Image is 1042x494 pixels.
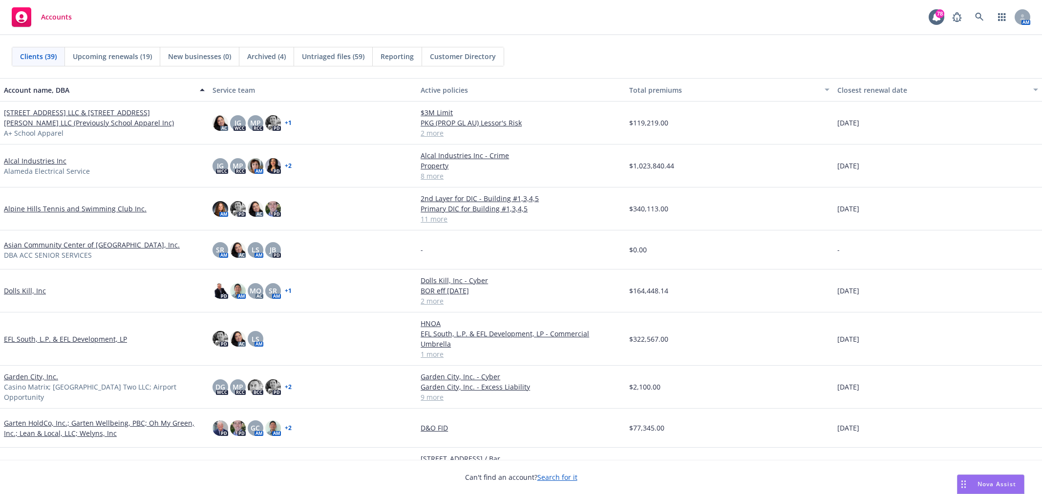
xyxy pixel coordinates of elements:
a: Alpine Hills Tennis and Swimming Club Inc. [4,204,147,214]
img: photo [265,201,281,217]
img: photo [230,242,246,258]
span: GC [251,423,260,433]
span: $77,345.00 [629,423,664,433]
span: JG [234,118,241,128]
span: [DATE] [837,161,859,171]
span: Untriaged files (59) [302,51,364,62]
a: Switch app [992,7,1012,27]
a: + 2 [285,425,292,431]
a: 2nd Layer for DIC - Building #1,3,4,5 [421,193,621,204]
img: photo [230,201,246,217]
a: EFL South, L.P. & EFL Development, LP - Commercial Umbrella [421,329,621,349]
span: Casino Matrix; [GEOGRAPHIC_DATA] Two LLC; Airport Opportunity [4,382,205,402]
a: 9 more [421,392,621,402]
button: Nova Assist [957,474,1024,494]
button: Active policies [417,78,625,102]
a: PKG (PROP GL AU) Lessor's Risk [421,118,621,128]
a: + 2 [285,163,292,169]
div: 78 [936,9,944,18]
span: MP [233,161,243,171]
img: photo [213,331,228,347]
a: Alcal Industries Inc [4,156,66,166]
a: 1 more [421,349,621,359]
span: $0.00 [629,245,647,255]
img: photo [248,379,263,395]
span: $1,023,840.44 [629,161,674,171]
img: photo [265,158,281,174]
span: Alameda Electrical Service [4,166,90,176]
span: LS [252,334,259,344]
a: D&O FID [421,423,621,433]
a: [STREET_ADDRESS] / Bar [421,453,621,464]
img: photo [230,420,246,436]
span: [DATE] [837,204,859,214]
img: photo [230,283,246,299]
img: photo [213,283,228,299]
span: [DATE] [837,118,859,128]
a: 8 more [421,171,621,181]
span: [DATE] [837,334,859,344]
span: Archived (4) [247,51,286,62]
a: [STREET_ADDRESS] LLC & [STREET_ADDRESS][PERSON_NAME] LLC (Previously School Apparel Inc) [4,107,205,128]
img: photo [248,201,263,217]
span: JG [217,161,224,171]
a: Search for it [537,473,577,482]
span: New businesses (0) [168,51,231,62]
img: photo [265,420,281,436]
a: HNOA [421,318,621,329]
button: Closest renewal date [833,78,1042,102]
span: SR [216,245,224,255]
span: Customer Directory [430,51,496,62]
span: LS [252,245,259,255]
img: photo [230,331,246,347]
a: Search [970,7,989,27]
a: Property [421,161,621,171]
span: MP [233,382,243,392]
a: 11 more [421,214,621,224]
a: Garden City, Inc. [4,371,58,382]
div: Total premiums [629,85,819,95]
span: Clients (39) [20,51,57,62]
span: DBA ACC SENIOR SERVICES [4,250,92,260]
a: + 1 [285,288,292,294]
span: MP [250,118,261,128]
span: SR [269,286,277,296]
div: Account name, DBA [4,85,194,95]
span: DG [215,382,225,392]
span: - [837,245,840,255]
a: Garten HoldCo, Inc.; Garten Wellbeing, PBC; Oh My Green, Inc.; Lean & Local, LLC; Welyns, Inc [4,418,205,438]
a: Dolls Kill, Inc - Cyber [421,275,621,286]
a: 2 more [421,296,621,306]
button: Service team [209,78,417,102]
span: Accounts [41,13,72,21]
img: photo [265,115,281,131]
img: photo [248,158,263,174]
span: $164,448.14 [629,286,668,296]
a: Report a Bug [947,7,967,27]
a: EFL South, L.P. & EFL Development, LP [4,334,127,344]
span: Can't find an account? [465,472,577,482]
img: photo [213,201,228,217]
span: [DATE] [837,286,859,296]
a: Garden City, Inc. - Excess Liability [421,382,621,392]
img: photo [213,420,228,436]
a: + 2 [285,384,292,390]
span: Reporting [381,51,414,62]
button: Total premiums [625,78,834,102]
a: Asian Community Center of [GEOGRAPHIC_DATA], Inc. [4,240,180,250]
a: Dolls Kill, Inc [4,286,46,296]
span: [DATE] [837,382,859,392]
span: $322,567.00 [629,334,668,344]
span: - [421,245,423,255]
a: + 1 [285,120,292,126]
span: A+ School Apparel [4,128,64,138]
a: Primary DIC for Building #1,3,4,5 [421,204,621,214]
a: $3M Limit [421,107,621,118]
div: Active policies [421,85,621,95]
